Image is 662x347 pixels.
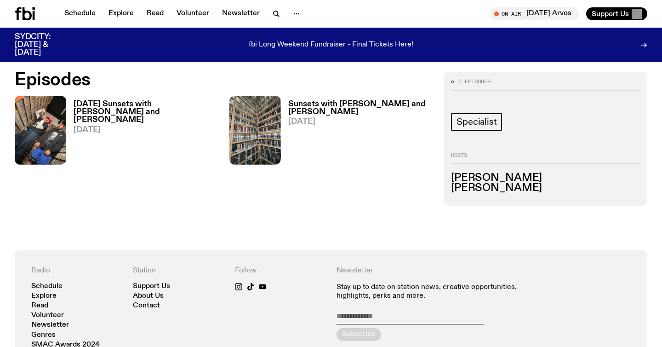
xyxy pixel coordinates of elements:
[490,7,579,20] button: On Air[DATE] Arvos
[74,100,218,124] h3: [DATE] Sunsets with [PERSON_NAME] and [PERSON_NAME]
[171,7,215,20] a: Volunteer
[235,266,325,275] h4: Follow
[288,118,433,126] span: [DATE]
[229,96,281,164] img: A corner shot of the fbi music library
[592,10,629,18] span: Support Us
[451,153,640,164] h2: Hosts
[31,332,56,339] a: Genres
[337,266,529,275] h4: Newsletter
[133,283,170,290] a: Support Us
[31,322,69,329] a: Newsletter
[31,312,64,319] a: Volunteer
[133,293,164,300] a: About Us
[103,7,139,20] a: Explore
[451,183,640,193] h3: [PERSON_NAME]
[133,302,160,309] a: Contact
[337,283,529,301] p: Stay up to date on station news, creative opportunities, highlights, perks and more.
[288,100,433,116] h3: Sunsets with [PERSON_NAME] and [PERSON_NAME]
[133,266,223,275] h4: Station
[337,328,381,341] button: Subscribe
[281,100,433,164] a: Sunsets with [PERSON_NAME] and [PERSON_NAME][DATE]
[217,7,265,20] a: Newsletter
[451,113,502,131] a: Specialist
[31,293,57,300] a: Explore
[15,72,433,88] h2: Episodes
[451,173,640,183] h3: [PERSON_NAME]
[31,266,122,275] h4: Radio
[66,100,218,164] a: [DATE] Sunsets with [PERSON_NAME] and [PERSON_NAME][DATE]
[457,117,496,127] span: Specialist
[31,302,48,309] a: Read
[74,126,218,134] span: [DATE]
[59,7,101,20] a: Schedule
[141,7,169,20] a: Read
[586,7,647,20] button: Support Us
[31,283,63,290] a: Schedule
[249,41,413,49] p: fbi Long Weekend Fundraiser - Final Tickets Here!
[458,79,491,84] span: 3 episodes
[15,33,74,57] h3: SYDCITY: [DATE] & [DATE]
